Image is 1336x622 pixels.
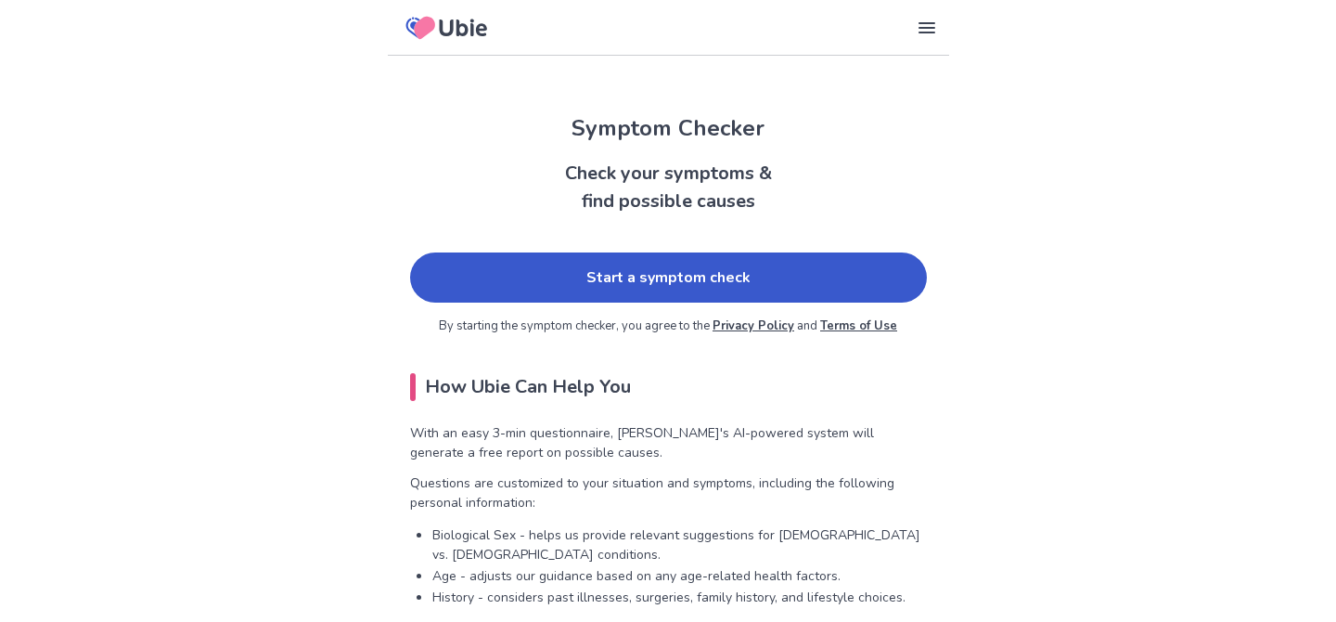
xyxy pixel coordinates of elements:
[410,317,927,336] p: By starting the symptom checker, you agree to the and
[388,111,949,145] h1: Symptom Checker
[432,588,927,607] p: History - considers past illnesses, surgeries, family history, and lifestyle choices.
[410,423,927,462] p: With an easy 3-min questionnaire, [PERSON_NAME]'s AI-powered system will generate a free report o...
[713,317,794,334] a: Privacy Policy
[388,160,949,215] h2: Check your symptoms & find possible causes
[820,317,897,334] a: Terms of Use
[410,473,927,512] p: Questions are customized to your situation and symptoms, including the following personal informa...
[410,373,927,401] h2: How Ubie Can Help You
[410,253,927,303] a: Start a symptom check
[432,525,927,564] p: Biological Sex - helps us provide relevant suggestions for [DEMOGRAPHIC_DATA] vs. [DEMOGRAPHIC_DA...
[432,566,927,586] p: Age - adjusts our guidance based on any age-related health factors.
